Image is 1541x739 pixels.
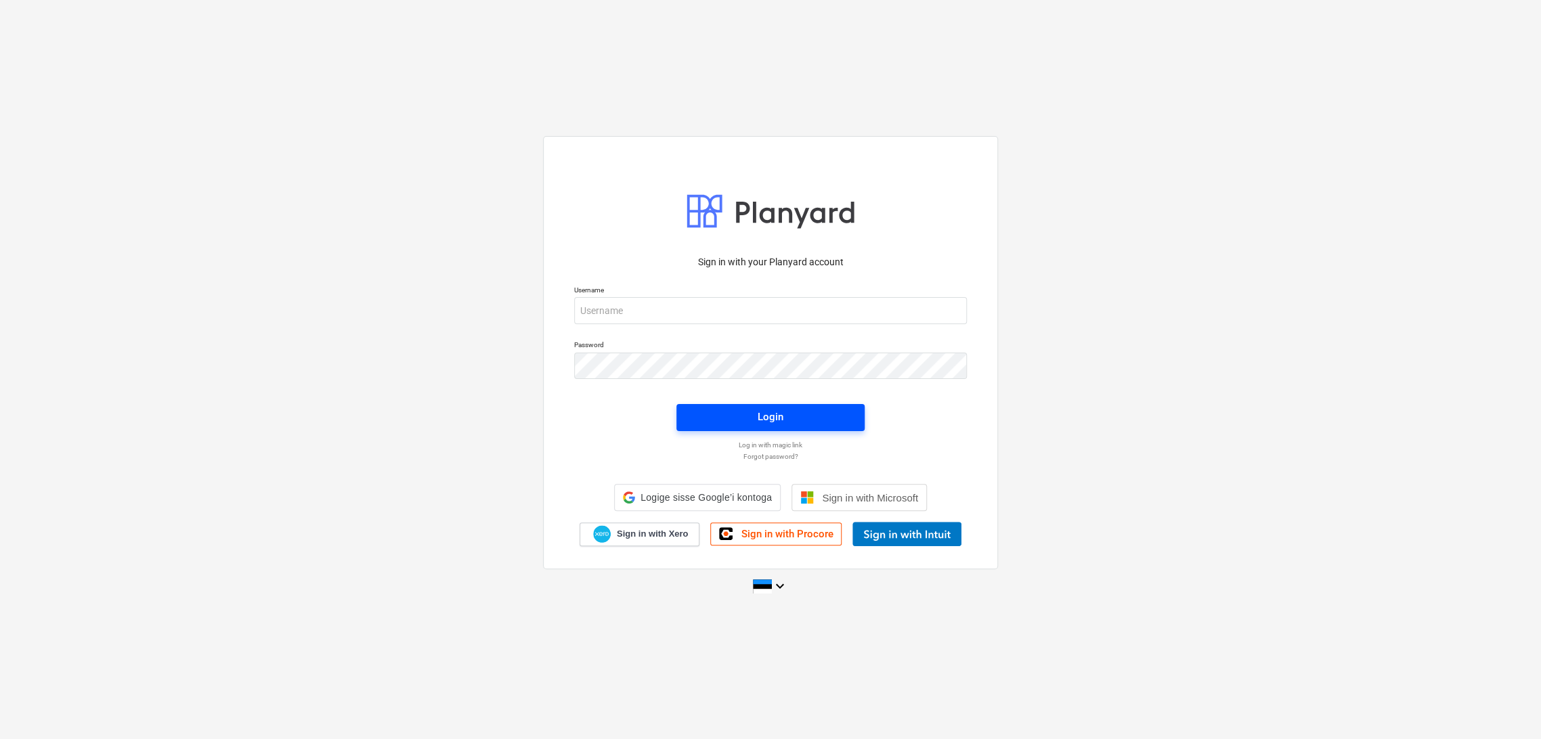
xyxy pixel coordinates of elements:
[574,297,967,324] input: Username
[822,492,918,503] span: Sign in with Microsoft
[574,255,967,269] p: Sign in with your Planyard account
[676,404,865,431] button: Login
[617,528,688,540] span: Sign in with Xero
[567,441,974,449] a: Log in with magic link
[641,492,772,503] span: Logige sisse Google’i kontoga
[593,525,611,543] img: Xero logo
[567,452,974,461] a: Forgot password?
[741,528,833,540] span: Sign in with Procore
[580,522,700,546] a: Sign in with Xero
[800,491,814,504] img: Microsoft logo
[758,408,783,426] div: Login
[710,522,842,545] a: Sign in with Procore
[772,578,788,594] i: keyboard_arrow_down
[574,340,967,352] p: Password
[614,484,781,511] div: Logige sisse Google’i kontoga
[574,286,967,297] p: Username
